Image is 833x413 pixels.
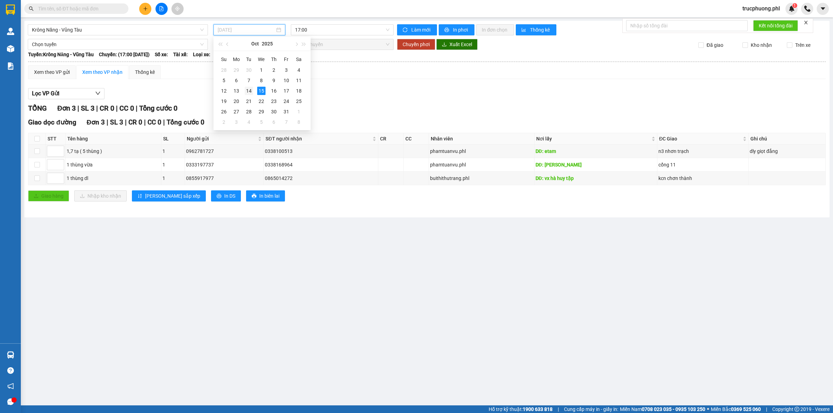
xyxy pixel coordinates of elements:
div: 1 [162,161,184,169]
div: phamtuanvu.phl [430,161,533,169]
div: 8 [295,118,303,126]
button: In đơn chọn [476,24,514,35]
span: CC 0 [148,118,161,126]
div: 7 [245,76,253,85]
span: Thống kê [530,26,551,34]
img: icon-new-feature [789,6,795,12]
div: 29 [257,107,266,116]
button: 2025 [262,37,273,51]
button: Chuyển phơi [397,39,435,50]
div: 1 [295,107,303,116]
th: Tên hàng [66,133,161,145]
td: 2025-10-06 [230,75,243,86]
div: 0865014272 [265,174,377,182]
td: 2025-10-15 [255,86,268,96]
span: caret-down [820,6,826,12]
td: 2025-11-01 [293,106,305,117]
span: Chuyến: (17:00 [DATE]) [99,51,150,58]
div: 13 [232,87,241,95]
span: Người gửi [187,135,257,143]
td: 2025-11-08 [293,117,305,127]
div: buithithutrang.phl [430,174,533,182]
td: 2025-10-01 [255,65,268,75]
span: Tài xế: [173,51,188,58]
div: dly giọt đắng [750,147,824,155]
td: 0865014272 [264,172,378,185]
div: 5 [257,118,266,126]
div: 6 [270,118,278,126]
span: Hỗ trợ kỹ thuật: [489,405,553,413]
span: | [144,118,146,126]
span: SĐT người nhận [266,135,371,143]
div: Thống kê [135,68,155,76]
span: close [803,20,808,25]
span: | [107,118,108,126]
td: 2025-09-29 [230,65,243,75]
span: Lọc VP Gửi [32,89,59,98]
div: DĐ: etam [536,147,656,155]
input: Nhập số tổng đài [626,20,748,31]
span: SL 3 [110,118,123,126]
th: Mo [230,54,243,65]
button: downloadNhập kho nhận [74,190,127,201]
span: Chọn chuyến [295,39,389,50]
th: Nhân viên [429,133,534,145]
th: Tu [243,54,255,65]
b: Tuyến: Krông Năng - Vũng Tàu [28,52,94,57]
div: DĐ: vx hà huy tập [536,174,656,182]
span: | [77,104,79,112]
div: 29 [232,66,241,74]
span: message [7,398,14,405]
td: 2025-10-10 [280,75,293,86]
span: Trên xe [792,41,813,49]
td: 2025-10-29 [255,106,268,117]
button: uploadGiao hàng [28,190,69,201]
div: 0855917977 [186,174,263,182]
span: | [136,104,137,112]
th: Th [268,54,280,65]
span: 17:00 [295,25,389,35]
div: 30 [245,66,253,74]
td: 2025-11-04 [243,117,255,127]
span: Giao dọc đường [28,118,76,126]
td: 2025-11-06 [268,117,280,127]
td: 2025-10-05 [218,75,230,86]
span: down [95,91,101,96]
span: CC 0 [119,104,134,112]
span: In DS [224,192,235,200]
span: In phơi [453,26,469,34]
div: 3 [232,118,241,126]
th: Sa [293,54,305,65]
span: Đơn 3 [57,104,76,112]
div: 27 [232,107,241,116]
span: | [125,118,127,126]
div: 0338168964 [265,161,377,169]
th: SL [161,133,185,145]
span: | [558,405,559,413]
button: downloadXuất Excel [436,39,478,50]
td: 2025-10-27 [230,106,243,117]
button: syncLàm mới [397,24,437,35]
td: 2025-10-03 [280,65,293,75]
div: 2 [220,118,228,126]
td: 2025-10-17 [280,86,293,96]
span: [PERSON_NAME] sắp xếp [145,192,200,200]
span: download [442,42,447,48]
span: Nơi lấy [536,135,650,143]
div: 22 [257,97,266,105]
img: warehouse-icon [7,45,14,52]
div: 1 [162,174,184,182]
div: 7 [282,118,291,126]
div: 3 [282,66,291,74]
div: 8 [257,76,266,85]
button: Kết nối tổng đài [753,20,798,31]
span: SL 3 [81,104,94,112]
td: 2025-10-11 [293,75,305,86]
button: aim [171,3,184,15]
span: | [766,405,767,413]
span: Miền Bắc [711,405,761,413]
td: 0338100513 [264,145,378,158]
span: | [96,104,98,112]
th: Su [218,54,230,65]
span: copyright [794,407,799,412]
